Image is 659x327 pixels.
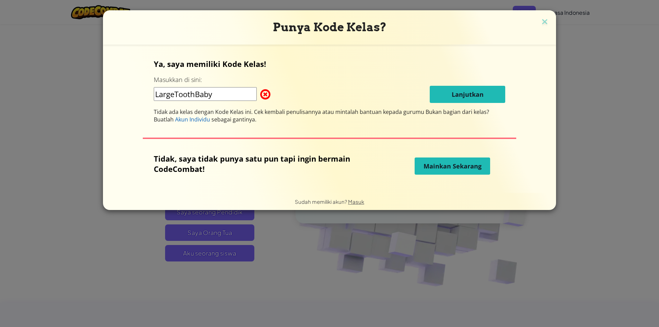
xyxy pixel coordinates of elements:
[295,198,348,205] span: Sudah memiliki akun?
[154,153,365,174] p: Tidak, saya tidak punya satu pun tapi ingin bermain CodeCombat!
[348,198,364,205] a: Masuk
[424,162,482,170] span: Mainkan Sekarang
[210,116,256,123] span: sebagai gantinya.
[175,116,210,123] span: Akun Individu
[452,90,484,98] span: Lanjutkan
[430,86,505,103] button: Lanjutkan
[273,20,386,34] span: Punya Kode Kelas?
[154,75,202,84] label: Masukkan di sini:
[154,108,426,116] span: Tidak ada kelas dengan Kode Kelas ini. Cek kembali penulisannya atau mintalah bantuan kepada gurumu
[154,59,505,69] p: Ya, saya memiliki Kode Kelas!
[540,17,549,27] img: close icon
[415,157,490,175] button: Mainkan Sekarang
[154,108,489,123] span: Bukan bagian dari kelas? Buatlah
